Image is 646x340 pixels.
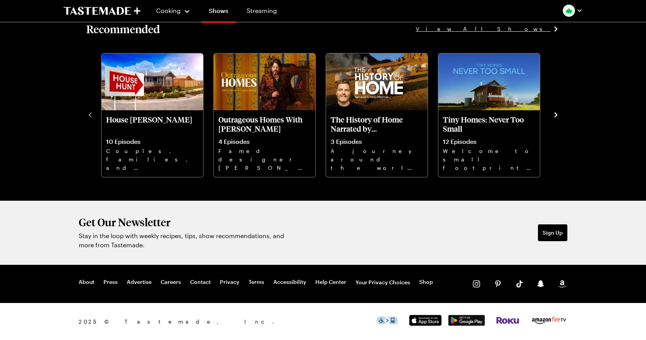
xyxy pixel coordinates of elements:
a: To Tastemade Home Page [63,6,141,15]
a: Tiny Homes: Never Too SmallTiny Homes: Never Too Small12 EpisodesWelcome to small footprint livin... [438,53,539,177]
p: 10 Episodes [106,138,199,145]
img: Google Play [448,315,485,326]
p: Famed designer [PERSON_NAME] visits [GEOGRAPHIC_DATA]’s most outrageous homes. [218,147,311,171]
a: Accessibility [273,279,306,286]
button: Your Privacy Choices [355,279,410,286]
p: Welcome to small footprint living; featuring award-winning designers and their tiny / micro apart... [443,147,535,171]
a: Privacy [220,279,239,286]
img: Tiny Homes: Never Too Small [438,53,540,111]
div: 2 / 10 [212,51,325,178]
nav: Footer [79,279,433,286]
button: Profile picture [563,5,583,17]
h2: Recommended [86,22,160,36]
a: View All Shows [416,25,560,33]
div: 3 / 10 [325,51,437,178]
a: Help Center [315,279,346,286]
a: The History of Home Narrated by Nick OffermanThe History of Home Narrated by [PERSON_NAME]3 Episo... [325,53,427,177]
img: The History of Home Narrated by Nick Offerman [326,53,428,111]
a: Terms [249,279,264,286]
img: Roku [496,317,520,324]
p: 3 Episodes [331,138,423,145]
button: navigate to next item [552,110,560,119]
a: Advertise [127,279,152,286]
a: Press [103,279,118,286]
a: This icon serves as a link to download the Level Access assistive technology app for individuals ... [376,318,398,325]
a: Roku [496,318,520,325]
span: Sign Up [543,229,563,237]
p: Outrageous Homes With [PERSON_NAME] [218,115,311,133]
img: House Hunt [102,53,203,111]
a: Google Play [448,320,485,327]
img: This icon serves as a link to download the Level Access assistive technology app for individuals ... [376,316,398,324]
a: Amazon Fire TV [531,319,567,327]
img: Outrageous Homes With Laurence Llewelyn Bowen [214,53,315,111]
div: 1 / 10 [100,51,212,178]
div: 4 / 10 [437,51,549,178]
p: 4 Episodes [218,138,311,145]
p: House [PERSON_NAME] [106,115,199,133]
p: A journey around the world to explore the fascinating past, present & future of what makes our ho... [331,147,423,171]
a: Shop [419,279,433,286]
button: Sign Up [538,224,567,241]
a: About [79,279,94,286]
button: Cooking [156,2,191,20]
h2: Get Our Newsletter [79,216,289,228]
img: Profile picture [563,5,575,17]
a: Outrageous Homes With Laurence Llewelyn BowenOutrageous Homes With [PERSON_NAME]4 EpisodesFamed d... [213,53,315,177]
p: Tiny Homes: Never Too Small [443,115,535,133]
button: navigate to previous item [86,110,94,119]
a: House HuntHouse [PERSON_NAME]10 EpisodesCouples, families, and friends struggle to achieve the ne... [101,53,202,177]
span: Cooking [156,7,181,14]
img: App Store [407,315,444,326]
a: Careers [161,279,181,286]
p: The History of Home Narrated by [PERSON_NAME] [331,115,423,133]
p: Couples, families, and friends struggle to achieve the near impossible and buy their first home. [106,147,199,171]
a: Contact [190,279,211,286]
p: Stay in the loop with weekly recipes, tips, show recommendations, and more from Tastemade. [79,231,289,250]
a: Shows [201,2,236,23]
a: App Store [407,320,444,327]
span: View All Shows [416,25,551,33]
span: 2025 © Tastemade, Inc. [79,317,376,326]
img: Amazon Fire TV [531,315,567,325]
p: 12 Episodes [443,138,535,145]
